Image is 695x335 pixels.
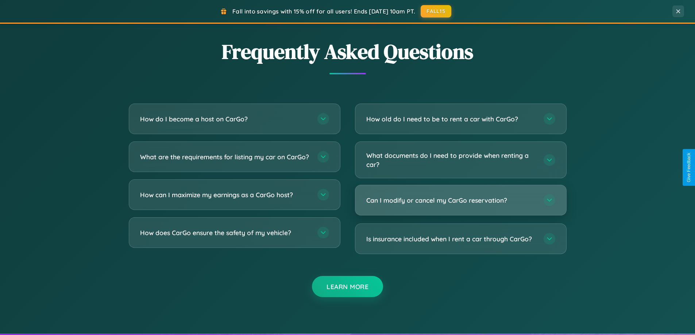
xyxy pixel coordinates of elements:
button: Learn More [312,276,383,297]
div: Give Feedback [686,153,691,182]
button: FALL15 [421,5,451,17]
h3: Can I modify or cancel my CarGo reservation? [366,196,536,205]
h2: Frequently Asked Questions [129,38,567,66]
span: Fall into savings with 15% off for all users! Ends [DATE] 10am PT. [232,8,415,15]
h3: How can I maximize my earnings as a CarGo host? [140,190,310,199]
h3: Is insurance included when I rent a car through CarGo? [366,234,536,244]
h3: How does CarGo ensure the safety of my vehicle? [140,228,310,237]
h3: What documents do I need to provide when renting a car? [366,151,536,169]
h3: How do I become a host on CarGo? [140,114,310,124]
h3: What are the requirements for listing my car on CarGo? [140,152,310,161]
h3: How old do I need to be to rent a car with CarGo? [366,114,536,124]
